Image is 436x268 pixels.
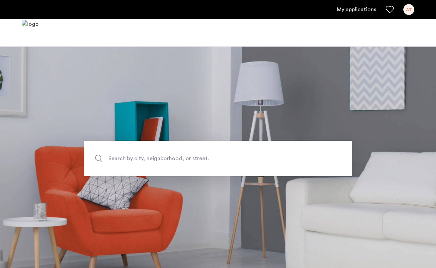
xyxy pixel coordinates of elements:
[22,20,39,46] a: Cazamio logo
[84,141,352,176] input: Apartment Search
[108,154,296,163] span: Search by city, neighborhood, or street.
[22,20,39,46] img: logo
[403,4,414,15] div: AT
[337,5,376,14] a: My application
[386,5,394,14] a: Favorites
